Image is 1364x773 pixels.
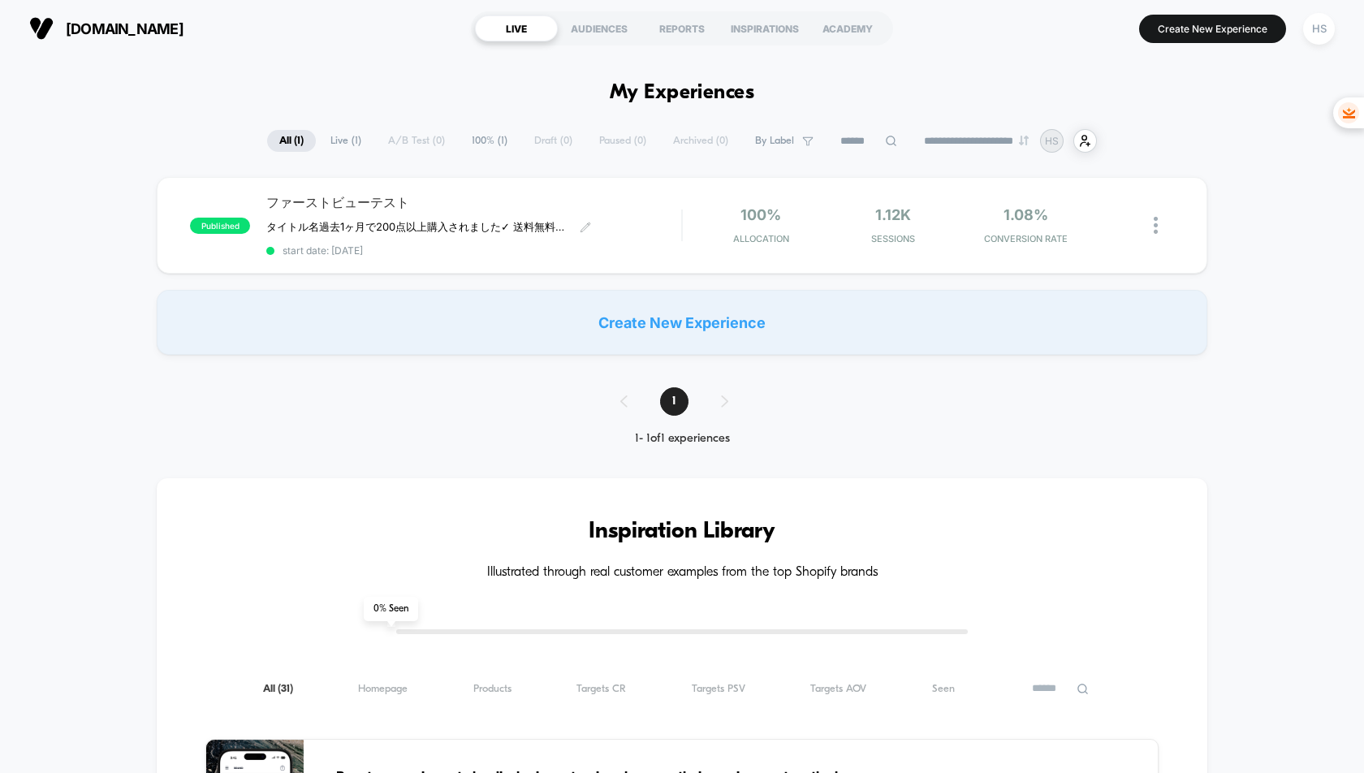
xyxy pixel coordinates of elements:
[157,290,1207,355] div: Create New Experience
[24,15,188,41] button: [DOMAIN_NAME]
[66,20,183,37] span: [DOMAIN_NAME]
[660,387,688,416] span: 1
[364,597,418,621] span: 0 % Seen
[358,683,408,695] span: Homepage
[475,15,558,41] div: LIVE
[460,130,520,152] span: 100% ( 1 )
[604,432,761,446] div: 1 - 1 of 1 experiences
[810,683,866,695] span: Targets AOV
[190,218,250,234] span: published
[278,684,293,694] span: ( 31 )
[205,565,1159,581] h4: Illustrated through real customer examples from the top Shopify brands
[263,683,293,695] span: All
[692,683,745,695] span: Targets PSV
[932,683,955,695] span: Seen
[267,130,316,152] span: All ( 1 )
[1303,13,1335,45] div: HS
[1019,136,1029,145] img: end
[318,130,373,152] span: Live ( 1 )
[29,16,54,41] img: Visually logo
[205,519,1159,545] h3: Inspiration Library
[576,683,626,695] span: Targets CR
[641,15,723,41] div: REPORTS
[473,683,511,695] span: Products
[558,15,641,41] div: AUDIENCES
[755,135,794,147] span: By Label
[266,194,681,212] span: ファーストビューテスト
[740,206,781,223] span: 100%
[1154,217,1158,234] img: close
[266,220,568,235] span: タイトル名過去1ヶ月で200点以上購入されました✓ 送料無料 ✓ 30日間 全額返金保証 ✓ 1年間の製品保証
[1045,135,1059,147] p: HS
[831,233,956,244] span: Sessions
[964,233,1088,244] span: CONVERSION RATE
[733,233,789,244] span: Allocation
[723,15,806,41] div: INSPIRATIONS
[1004,206,1048,223] span: 1.08%
[1298,12,1340,45] button: HS
[266,244,681,257] span: start date: [DATE]
[806,15,889,41] div: ACADEMY
[1139,15,1286,43] button: Create New Experience
[875,206,911,223] span: 1.12k
[610,81,755,105] h1: My Experiences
